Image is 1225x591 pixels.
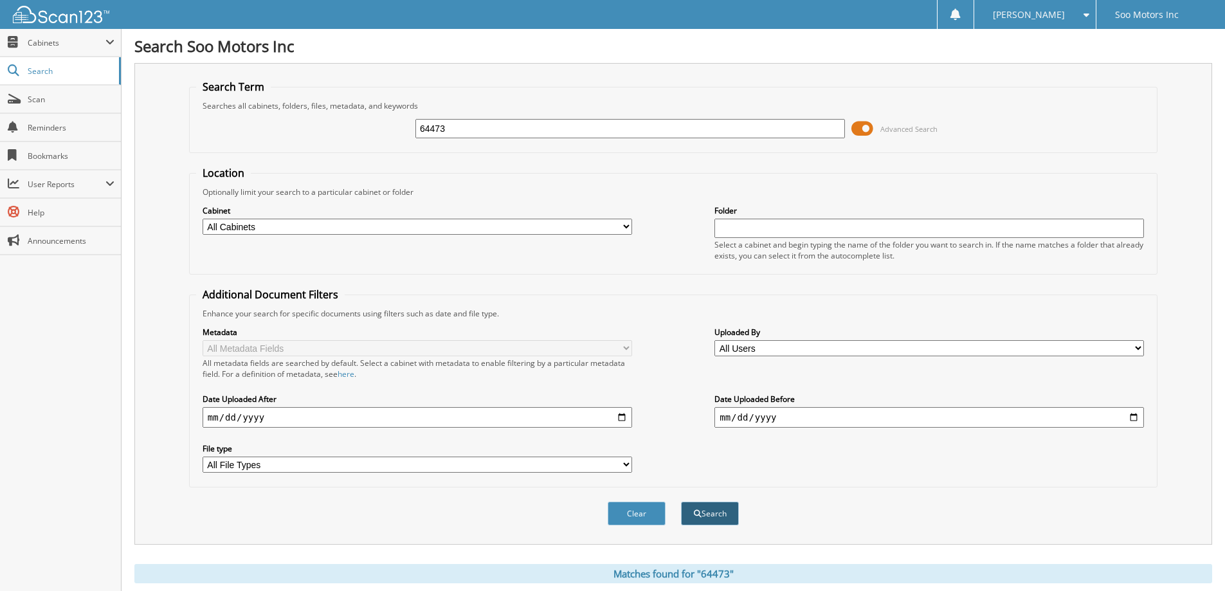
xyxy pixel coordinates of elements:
[28,179,105,190] span: User Reports
[203,205,632,216] label: Cabinet
[28,235,114,246] span: Announcements
[714,239,1144,261] div: Select a cabinet and begin typing the name of the folder you want to search in. If the name match...
[714,407,1144,428] input: end
[681,502,739,525] button: Search
[196,80,271,94] legend: Search Term
[714,327,1144,338] label: Uploaded By
[203,358,632,379] div: All metadata fields are searched by default. Select a cabinet with metadata to enable filtering b...
[608,502,666,525] button: Clear
[134,35,1212,57] h1: Search Soo Motors Inc
[134,564,1212,583] div: Matches found for "64473"
[203,327,632,338] label: Metadata
[1115,11,1179,19] span: Soo Motors Inc
[196,100,1150,111] div: Searches all cabinets, folders, files, metadata, and keywords
[196,166,251,180] legend: Location
[28,37,105,48] span: Cabinets
[28,150,114,161] span: Bookmarks
[196,186,1150,197] div: Optionally limit your search to a particular cabinet or folder
[28,66,113,77] span: Search
[28,207,114,218] span: Help
[714,394,1144,405] label: Date Uploaded Before
[196,287,345,302] legend: Additional Document Filters
[196,308,1150,319] div: Enhance your search for specific documents using filters such as date and file type.
[28,94,114,105] span: Scan
[993,11,1065,19] span: [PERSON_NAME]
[203,407,632,428] input: start
[714,205,1144,216] label: Folder
[880,124,938,134] span: Advanced Search
[203,394,632,405] label: Date Uploaded After
[203,443,632,454] label: File type
[338,368,354,379] a: here
[28,122,114,133] span: Reminders
[13,6,109,23] img: scan123-logo-white.svg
